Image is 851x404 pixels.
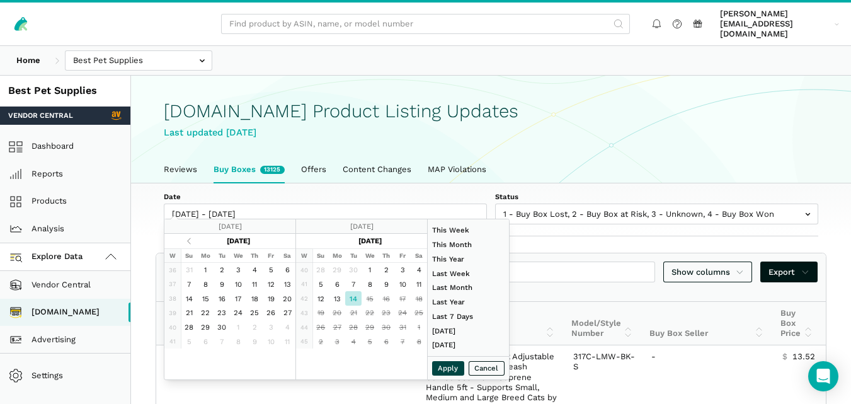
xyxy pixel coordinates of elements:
[345,248,362,263] th: Tu
[197,320,214,335] td: 29
[345,320,362,335] td: 28
[760,262,818,282] a: Export
[720,9,830,40] span: [PERSON_NAME][EMAIL_ADDRESS][DOMAIN_NAME]
[156,285,826,301] div: Showing 1 to 10 of 13,125 buy boxes
[329,277,345,292] td: 6
[164,320,181,335] td: 40
[378,306,394,320] td: 23
[230,277,246,292] td: 10
[197,248,214,263] th: Mo
[378,320,394,335] td: 30
[312,335,329,349] td: 2
[420,156,494,183] a: MAP Violations
[428,252,509,267] li: This Year
[205,156,293,183] a: Buy Boxes13125
[362,291,378,306] td: 15
[329,306,345,320] td: 20
[792,352,815,362] span: 13.52
[411,306,427,320] td: 25
[164,277,181,292] td: 37
[263,320,279,335] td: 3
[263,291,279,306] td: 19
[296,277,312,292] td: 41
[362,263,378,277] td: 1
[156,156,205,183] a: Reviews
[495,192,818,202] label: Status
[246,277,263,292] td: 11
[8,110,73,120] span: Vendor Central
[263,306,279,320] td: 26
[296,248,312,263] th: W
[197,335,214,349] td: 6
[230,306,246,320] td: 24
[394,306,411,320] td: 24
[296,335,312,349] td: 45
[428,323,509,338] li: [DATE]
[296,320,312,335] td: 44
[263,277,279,292] td: 12
[214,320,230,335] td: 30
[181,320,197,335] td: 28
[221,14,630,35] input: Find product by ASIN, name, or model number
[772,302,821,345] th: Buy Box Price: activate to sort column ascending
[716,7,843,42] a: [PERSON_NAME][EMAIL_ADDRESS][DOMAIN_NAME]
[432,361,465,376] button: Apply
[362,320,378,335] td: 29
[181,248,197,263] th: Su
[378,335,394,349] td: 6
[428,280,509,295] li: Last Month
[230,291,246,306] td: 17
[197,263,214,277] td: 1
[362,248,378,263] th: We
[246,263,263,277] td: 4
[345,306,362,320] td: 21
[782,352,787,362] span: $
[181,306,197,320] td: 21
[246,291,263,306] td: 18
[378,263,394,277] td: 2
[411,335,427,349] td: 8
[214,291,230,306] td: 16
[394,248,411,263] th: Fr
[428,338,509,352] li: [DATE]
[296,291,312,306] td: 42
[293,156,334,183] a: Offers
[164,335,181,349] td: 41
[246,335,263,349] td: 9
[345,277,362,292] td: 7
[312,291,329,306] td: 12
[246,248,263,263] th: Th
[411,248,427,263] th: Sa
[260,166,285,174] span: New buy boxes in the last week
[181,335,197,349] td: 5
[641,302,772,345] th: Buy Box Seller: activate to sort column ascending
[808,361,838,391] div: Open Intercom Messenger
[263,335,279,349] td: 10
[164,192,487,202] label: Date
[768,266,809,279] span: Export
[263,248,279,263] th: Fr
[164,263,181,277] td: 36
[164,306,181,320] td: 39
[345,335,362,349] td: 4
[296,306,312,320] td: 43
[279,306,295,320] td: 27
[214,306,230,320] td: 23
[197,234,279,248] th: [DATE]
[279,335,295,349] td: 11
[345,291,362,306] td: 14
[378,277,394,292] td: 9
[279,263,295,277] td: 6
[378,291,394,306] td: 16
[181,291,197,306] td: 14
[428,309,509,324] li: Last 7 Days
[214,263,230,277] td: 2
[164,125,818,140] div: Last updated [DATE]
[329,263,345,277] td: 29
[214,277,230,292] td: 9
[411,291,427,306] td: 18
[279,277,295,292] td: 13
[8,50,49,71] a: Home
[279,320,295,335] td: 4
[345,263,362,277] td: 30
